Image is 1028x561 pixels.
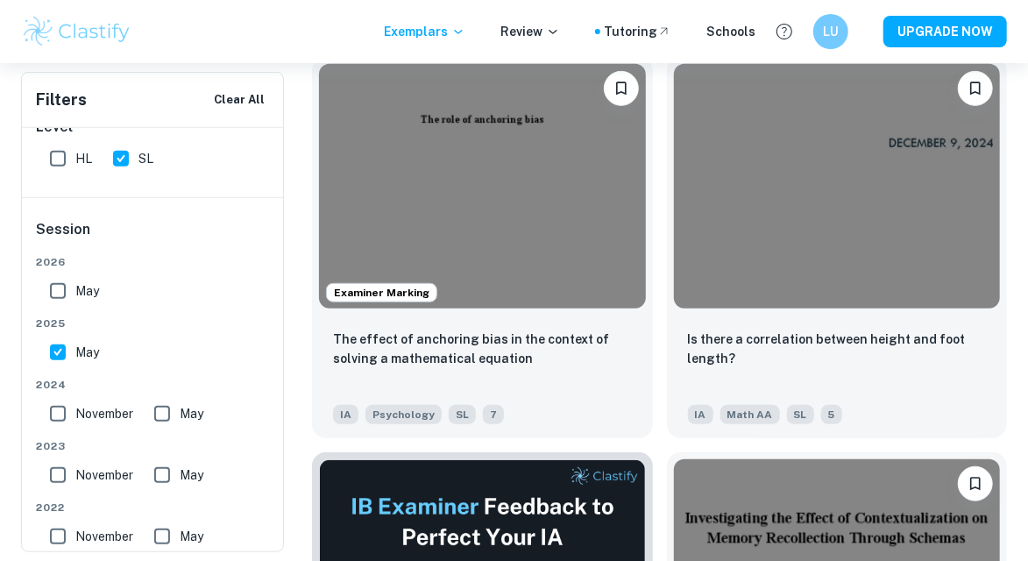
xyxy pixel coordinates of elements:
span: 2026 [36,254,271,270]
h6: Session [36,219,271,254]
a: Schools [706,22,755,41]
span: 2025 [36,316,271,331]
img: Clastify logo [21,14,132,49]
span: 2022 [36,500,271,515]
p: Exemplars [384,22,465,41]
img: Psychology IA example thumbnail: The effect of anchoring bias in the cont [319,64,646,309]
span: SL [138,149,153,168]
button: UPGRADE NOW [883,16,1007,47]
button: Help and Feedback [769,17,799,46]
span: SL [449,405,476,424]
h6: Filters [36,88,87,112]
span: May [180,527,203,546]
span: May [75,343,99,362]
span: May [180,465,203,485]
span: 2023 [36,438,271,454]
button: Bookmark [958,71,993,106]
a: Tutoring [604,22,671,41]
a: Examiner MarkingBookmarkThe effect of anchoring bias in the context of solving a mathematical equ... [312,57,653,438]
p: Is there a correlation between height and foot length? [688,330,987,368]
button: Bookmark [604,71,639,106]
span: May [180,404,203,423]
span: 7 [483,405,504,424]
button: Bookmark [958,466,993,501]
img: Math AA IA example thumbnail: Is there a correlation between height an [674,64,1001,309]
span: November [75,527,133,546]
span: 5 [821,405,842,424]
span: HL [75,149,92,168]
span: November [75,465,133,485]
a: BookmarkIs there a correlation between height and foot length? IAMath AASL5 [667,57,1008,438]
span: Examiner Marking [327,285,436,301]
span: Math AA [720,405,780,424]
button: Clear All [209,87,269,113]
span: May [75,281,99,301]
span: IA [333,405,358,424]
p: The effect of anchoring bias in the context of solving a mathematical equation [333,330,632,368]
span: IA [688,405,713,424]
span: 2024 [36,377,271,393]
button: LU [813,14,848,49]
h6: LU [821,22,841,41]
p: Review [500,22,560,41]
span: SL [787,405,814,424]
span: November [75,404,133,423]
span: Psychology [365,405,442,424]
